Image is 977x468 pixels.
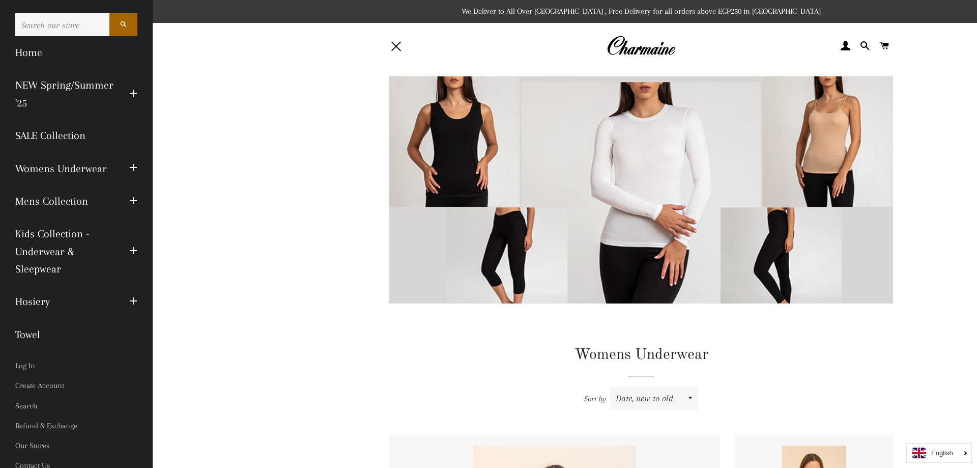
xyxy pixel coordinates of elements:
a: Towel [8,318,145,351]
a: Home [8,36,145,69]
a: Refund & Exchange [8,416,145,436]
a: Our Stores [8,436,145,456]
a: Hosiery [8,285,122,318]
a: English [912,448,966,458]
a: Mens Collection [8,185,122,217]
span: Sort by [584,394,606,403]
img: Charmaine Egypt [607,35,675,57]
a: Kids Collection - Underwear & Sleepwear [8,217,122,285]
a: NEW Spring/Summer '25 [8,69,122,119]
input: Search our store [15,13,109,36]
a: Womens Underwear [8,152,122,185]
img: Womens Underwear [389,76,893,328]
h1: Womens Underwear [389,344,893,366]
a: Create Account [8,376,145,396]
a: SALE Collection [8,119,145,152]
i: English [931,450,953,456]
a: Log In [8,356,145,376]
a: Search [8,396,145,416]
